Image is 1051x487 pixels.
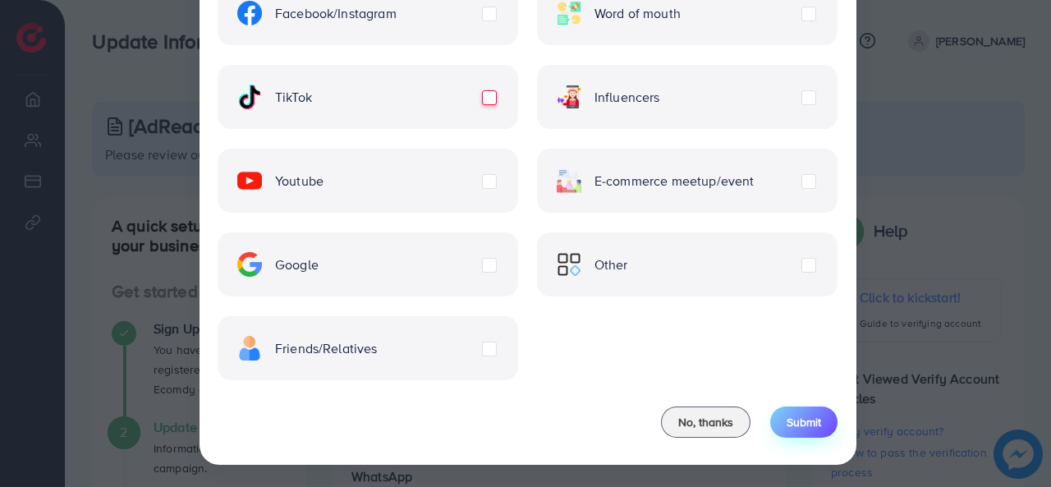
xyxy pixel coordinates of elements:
span: Youtube [275,172,324,191]
span: Submit [787,414,821,430]
img: ic-google.5bdd9b68.svg [237,252,262,277]
span: Friends/Relatives [275,339,378,358]
span: Influencers [594,88,660,107]
img: ic-ecommerce.d1fa3848.svg [557,168,581,193]
img: ic-youtube.715a0ca2.svg [237,168,262,193]
img: ic-freind.8e9a9d08.svg [237,336,262,361]
img: ic-facebook.134605ef.svg [237,1,262,25]
span: Facebook/Instagram [275,4,397,23]
img: ic-other.99c3e012.svg [557,252,581,277]
span: E-commerce meetup/event [594,172,755,191]
span: Other [594,255,628,274]
img: ic-word-of-mouth.a439123d.svg [557,1,581,25]
span: Word of mouth [594,4,681,23]
button: No, thanks [661,407,750,438]
span: Google [275,255,319,274]
span: No, thanks [678,414,733,430]
button: Submit [770,407,838,438]
img: ic-tiktok.4b20a09a.svg [237,85,262,109]
span: TikTok [275,88,312,107]
img: ic-influencers.a620ad43.svg [557,85,581,109]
